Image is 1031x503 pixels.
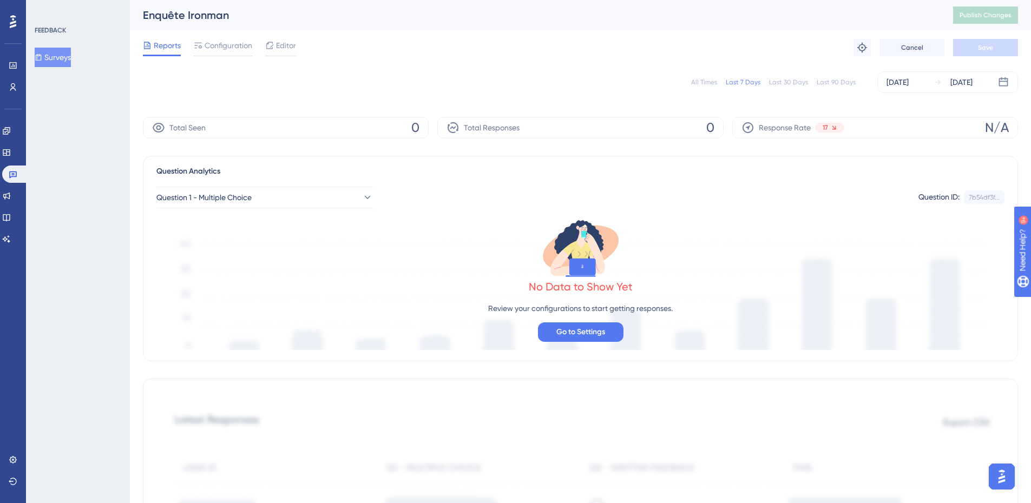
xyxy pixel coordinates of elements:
[978,43,993,52] span: Save
[817,78,856,87] div: Last 90 Days
[918,190,960,204] div: Question ID:
[154,39,181,52] span: Reports
[74,5,80,14] div: 9+
[411,119,419,136] span: 0
[25,3,68,16] span: Need Help?
[769,78,808,87] div: Last 30 Days
[156,165,220,178] span: Question Analytics
[823,123,828,132] span: 17
[538,322,623,342] button: Go to Settings
[143,8,926,23] div: Enquête Ironman
[985,119,1009,136] span: N/A
[879,39,944,56] button: Cancel
[901,43,923,52] span: Cancel
[35,26,66,35] div: FEEDBACK
[205,39,252,52] span: Configuration
[276,39,296,52] span: Editor
[556,326,605,339] span: Go to Settings
[986,460,1018,493] iframe: UserGuiding AI Assistant Launcher
[759,121,811,134] span: Response Rate
[950,76,973,89] div: [DATE]
[886,76,909,89] div: [DATE]
[960,11,1012,19] span: Publish Changes
[156,187,373,208] button: Question 1 - Multiple Choice
[169,121,206,134] span: Total Seen
[464,121,520,134] span: Total Responses
[706,119,714,136] span: 0
[691,78,717,87] div: All Times
[953,6,1018,24] button: Publish Changes
[35,48,71,67] button: Surveys
[969,193,1000,202] div: 7b54df3f...
[726,78,760,87] div: Last 7 Days
[488,302,673,315] p: Review your configurations to start getting responses.
[529,279,633,294] div: No Data to Show Yet
[953,39,1018,56] button: Save
[156,191,252,204] span: Question 1 - Multiple Choice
